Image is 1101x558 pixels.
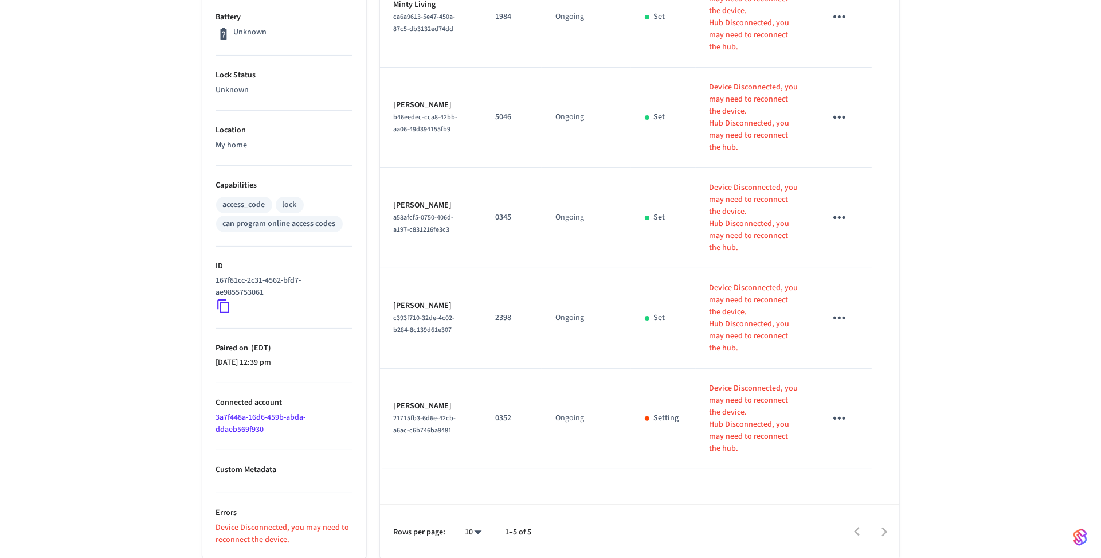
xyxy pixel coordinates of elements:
p: Capabilities [216,180,352,192]
p: Hub Disconnected, you may need to reconnect the hub. [710,118,799,154]
p: Location [216,124,352,136]
p: Hub Disconnected, you may need to reconnect the hub. [710,419,799,455]
p: 2398 [495,312,528,324]
p: [PERSON_NAME] [394,400,468,412]
a: 3a7f448a-16d6-459b-abda-ddaeb569f930 [216,412,306,435]
img: SeamLogoGradient.69752ec5.svg [1073,528,1087,547]
p: 1–5 of 5 [506,526,532,539]
p: [PERSON_NAME] [394,300,468,312]
div: 10 [460,524,487,541]
span: ( EDT ) [249,342,271,354]
p: Set [654,312,665,324]
p: Errors [216,507,352,519]
td: Ongoing [542,168,630,268]
p: Rows per page: [394,526,446,539]
span: a58afcf5-0750-406d-a197-c831216fe3c3 [394,213,454,235]
td: Ongoing [542,68,630,168]
p: 0345 [495,212,528,224]
div: access_code [223,199,265,211]
p: My home [216,139,352,151]
p: Setting [654,412,679,424]
p: Unknown [216,84,352,96]
p: Set [654,111,665,123]
span: ca6a9613-5e47-450a-87c5-db3132ed74dd [394,12,456,34]
p: ID [216,260,352,272]
p: Device Disconnected, you may need to reconnect the device. [710,282,799,318]
p: Paired on [216,342,352,354]
p: Device Disconnected, you may need to reconnect the device. [710,383,799,419]
span: b46eedec-cca8-42bb-aa06-49d394155fb9 [394,112,458,134]
td: Ongoing [542,369,630,469]
p: Hub Disconnected, you may need to reconnect the hub. [710,318,799,354]
p: [PERSON_NAME] [394,99,468,111]
p: Set [654,212,665,224]
p: [PERSON_NAME] [394,200,468,212]
p: Set [654,11,665,23]
td: Ongoing [542,268,630,369]
p: Device Disconnected, you may need to reconnect the device. [216,522,352,546]
p: 167f81cc-2c31-4562-bfd7-ae9855753061 [216,275,348,299]
p: Connected account [216,397,352,409]
p: Hub Disconnected, you may need to reconnect the hub. [710,218,799,254]
p: Battery [216,11,352,24]
p: Hub Disconnected, you may need to reconnect the hub. [710,17,799,53]
p: 0352 [495,412,528,424]
p: 5046 [495,111,528,123]
p: [DATE] 12:39 pm [216,357,352,369]
p: Custom Metadata [216,464,352,476]
p: Unknown [233,26,267,38]
span: 21715fb3-6d6e-42cb-a6ac-c6b746ba9481 [394,413,456,435]
p: Device Disconnected, you may need to reconnect the device. [710,81,799,118]
div: lock [283,199,297,211]
div: can program online access codes [223,218,336,230]
p: Device Disconnected, you may need to reconnect the device. [710,182,799,218]
span: c393f710-32de-4c02-b284-8c139d61e307 [394,313,455,335]
p: 1984 [495,11,528,23]
p: Lock Status [216,69,352,81]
